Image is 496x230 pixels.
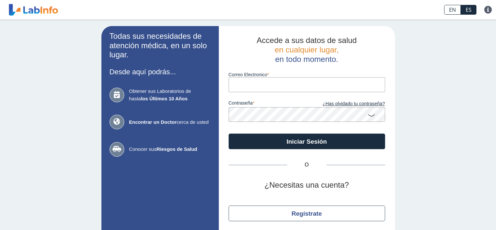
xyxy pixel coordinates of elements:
[157,146,197,152] b: Riesgos de Salud
[307,100,385,108] a: ¿Has olvidado tu contraseña?
[287,161,326,169] span: O
[275,55,338,64] span: en todo momento.
[110,32,211,60] h2: Todas sus necesidades de atención médica, en un solo lugar.
[229,72,385,77] label: Correo Electronico
[275,45,338,54] span: en cualquier lugar,
[229,180,385,190] h2: ¿Necesitas una cuenta?
[229,134,385,149] button: Iniciar Sesión
[129,119,177,125] b: Encontrar un Doctor
[129,119,211,126] span: cerca de usted
[129,88,211,102] span: Obtener sus Laboratorios de hasta
[444,5,461,15] a: EN
[141,96,188,101] b: los Últimos 10 Años
[110,68,211,76] h3: Desde aquí podrás...
[257,36,357,45] span: Accede a sus datos de salud
[461,5,476,15] a: ES
[229,100,307,108] label: contraseña
[129,146,211,153] span: Conocer sus
[229,206,385,221] button: Regístrate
